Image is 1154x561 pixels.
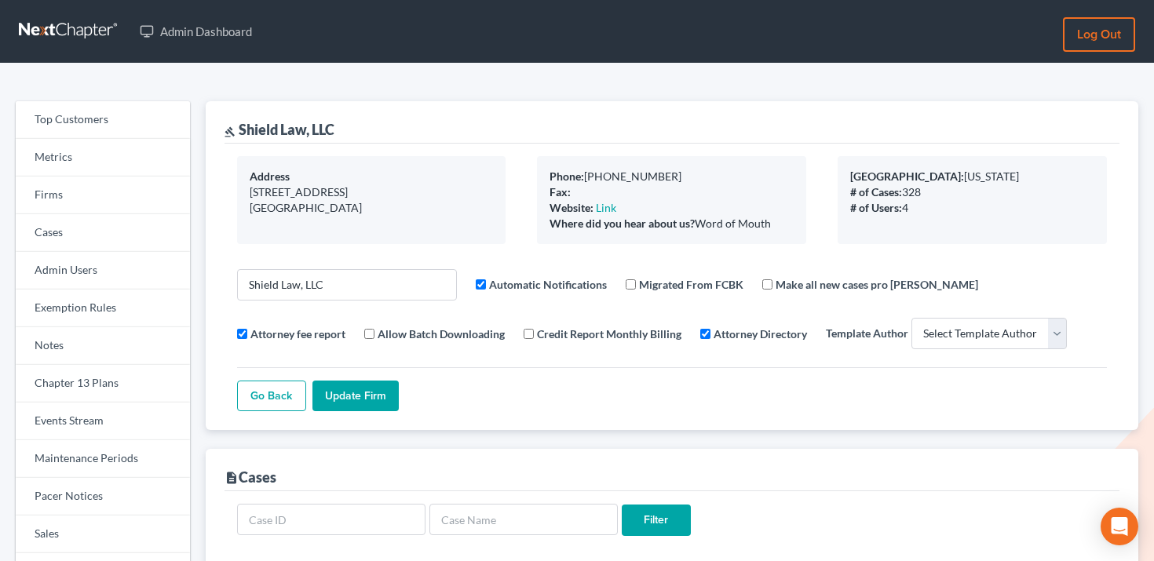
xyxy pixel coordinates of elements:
[537,326,681,342] label: Credit Report Monthly Billing
[550,169,794,184] div: [PHONE_NUMBER]
[550,201,593,214] b: Website:
[776,276,978,293] label: Make all new cases pro [PERSON_NAME]
[850,184,1094,200] div: 328
[378,326,505,342] label: Allow Batch Downloading
[225,471,239,485] i: description
[550,169,584,183] b: Phone:
[850,169,964,183] b: [GEOGRAPHIC_DATA]:
[714,326,807,342] label: Attorney Directory
[596,201,616,214] a: Link
[850,201,902,214] b: # of Users:
[16,515,190,553] a: Sales
[489,276,607,293] label: Automatic Notifications
[16,327,190,365] a: Notes
[16,440,190,478] a: Maintenance Periods
[250,184,494,200] div: [STREET_ADDRESS]
[550,185,571,199] b: Fax:
[1101,508,1138,545] div: Open Intercom Messenger
[16,177,190,214] a: Firms
[250,200,494,216] div: [GEOGRAPHIC_DATA]
[237,381,306,412] a: Go Back
[1063,17,1135,52] a: Log out
[225,468,276,486] div: Cases
[16,139,190,177] a: Metrics
[639,276,743,293] label: Migrated From FCBK
[225,120,334,139] div: Shield Law, LLC
[16,252,190,290] a: Admin Users
[250,169,290,183] b: Address
[429,504,618,535] input: Case Name
[850,185,902,199] b: # of Cases:
[16,403,190,440] a: Events Stream
[826,325,908,341] label: Template Author
[132,17,260,46] a: Admin Dashboard
[550,217,695,230] b: Where did you hear about us?
[225,126,236,137] i: gavel
[550,216,794,231] div: Word of Mouth
[16,214,190,252] a: Cases
[850,200,1094,216] div: 4
[237,504,425,535] input: Case ID
[850,169,1094,184] div: [US_STATE]
[16,101,190,139] a: Top Customers
[16,365,190,403] a: Chapter 13 Plans
[250,326,345,342] label: Attorney fee report
[312,381,399,412] input: Update Firm
[16,290,190,327] a: Exemption Rules
[16,478,190,515] a: Pacer Notices
[622,505,691,536] input: Filter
